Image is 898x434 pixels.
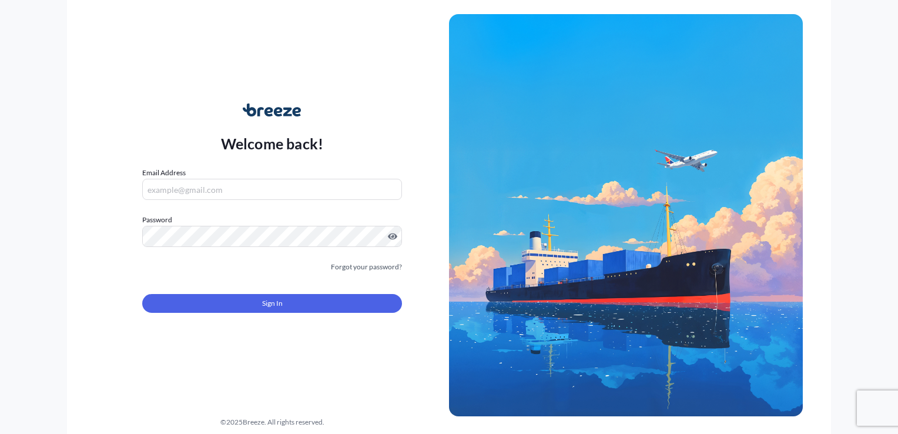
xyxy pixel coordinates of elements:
p: Welcome back! [221,134,324,153]
span: Sign In [262,298,283,309]
input: example@gmail.com [142,179,402,200]
label: Email Address [142,167,186,179]
label: Password [142,214,402,226]
button: Show password [388,232,397,241]
button: Sign In [142,294,402,313]
div: © 2025 Breeze. All rights reserved. [95,416,449,428]
a: Forgot your password? [331,261,402,273]
img: Ship illustration [449,14,803,416]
